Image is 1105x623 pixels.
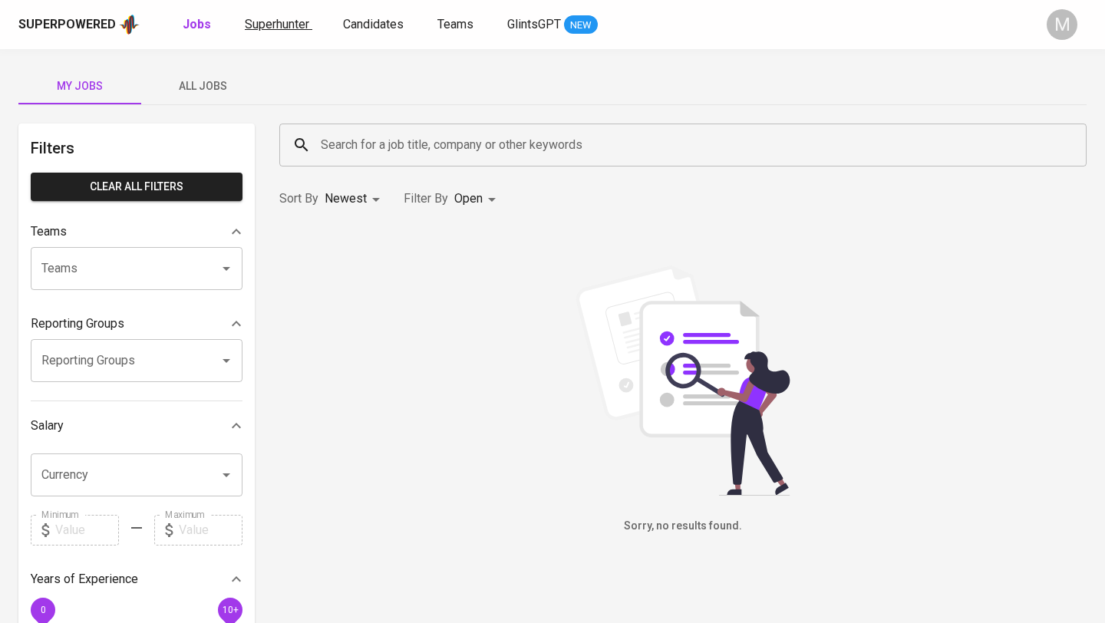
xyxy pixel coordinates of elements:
span: 0 [40,604,45,615]
p: Sort By [279,190,318,208]
button: Open [216,350,237,371]
input: Value [179,515,242,546]
p: Years of Experience [31,570,138,588]
div: Years of Experience [31,564,242,595]
button: Open [216,258,237,279]
span: My Jobs [28,77,132,96]
input: Value [55,515,119,546]
div: M [1047,9,1077,40]
h6: Filters [31,136,242,160]
span: Teams [437,17,473,31]
div: Superpowered [18,16,116,34]
div: Open [454,185,501,213]
a: Candidates [343,15,407,35]
span: Open [454,191,483,206]
a: Superpoweredapp logo [18,13,140,36]
span: Clear All filters [43,177,230,196]
p: Teams [31,222,67,241]
a: Superhunter [245,15,312,35]
p: Newest [325,190,367,208]
span: NEW [564,18,598,33]
div: Reporting Groups [31,308,242,339]
h6: Sorry, no results found. [279,518,1087,535]
a: Jobs [183,15,214,35]
b: Jobs [183,17,211,31]
p: Filter By [404,190,448,208]
img: app logo [119,13,140,36]
span: All Jobs [150,77,255,96]
a: Teams [437,15,477,35]
button: Clear All filters [31,173,242,201]
div: Salary [31,410,242,441]
img: file_searching.svg [568,265,798,496]
p: Reporting Groups [31,315,124,333]
div: Newest [325,185,385,213]
div: Teams [31,216,242,247]
button: Open [216,464,237,486]
span: Superhunter [245,17,309,31]
span: GlintsGPT [507,17,561,31]
span: Candidates [343,17,404,31]
span: 10+ [222,604,238,615]
a: GlintsGPT NEW [507,15,598,35]
p: Salary [31,417,64,435]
